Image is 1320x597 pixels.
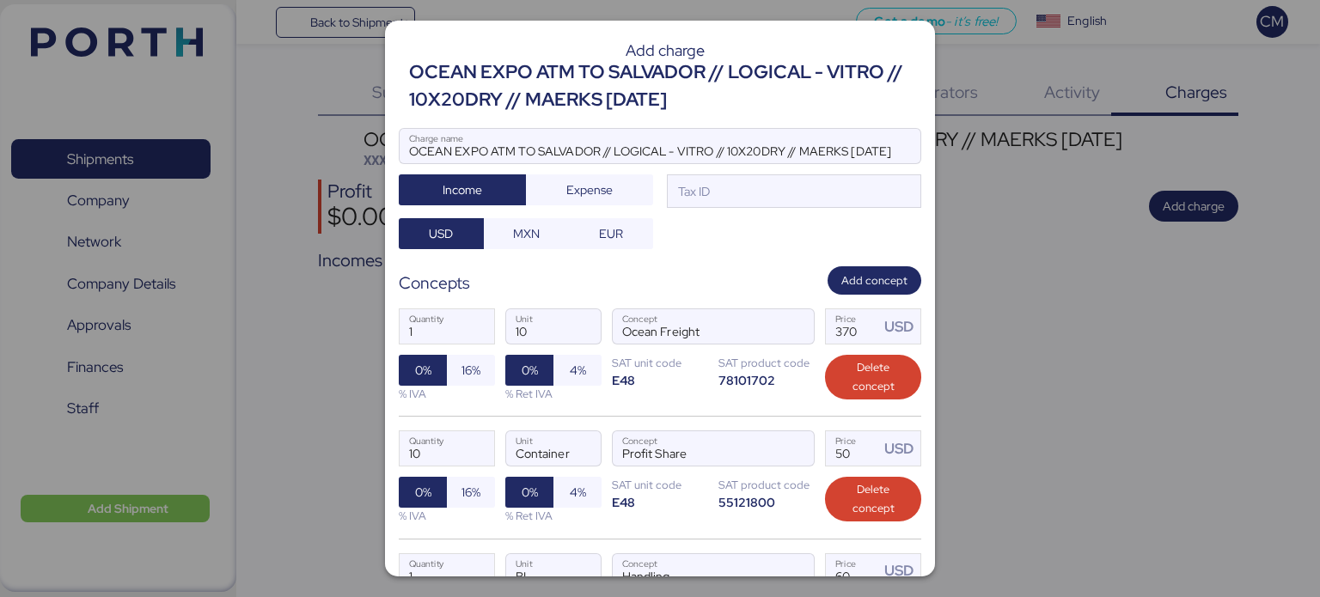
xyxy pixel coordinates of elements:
button: Delete concept [825,355,921,399]
input: Quantity [400,431,494,466]
span: Add concept [841,271,907,290]
span: 4% [570,360,586,381]
button: 16% [447,477,495,508]
div: USD [884,560,920,582]
span: EUR [599,223,623,244]
button: 0% [505,477,553,508]
div: OCEAN EXPO ATM TO SALVADOR // LOGICAL - VITRO // 10X20DRY // MAERKS [DATE] [409,58,921,114]
div: SAT unit code [612,355,708,371]
span: MXN [513,223,540,244]
button: Delete concept [825,477,921,521]
span: 4% [570,482,586,503]
input: Unit [506,554,601,588]
input: Concept [613,554,773,588]
span: USD [429,223,453,244]
div: SAT product code [718,477,815,493]
div: SAT unit code [612,477,708,493]
input: Charge name [400,129,920,163]
div: % Ret IVA [505,386,602,402]
span: Expense [566,180,613,200]
div: USD [884,438,920,460]
div: % IVA [399,386,495,402]
span: 16% [461,482,480,503]
button: Income [399,174,526,205]
button: MXN [484,218,569,249]
button: 0% [399,477,447,508]
button: 0% [399,355,447,386]
span: 0% [522,482,538,503]
button: EUR [568,218,653,249]
span: 0% [415,482,431,503]
button: 16% [447,355,495,386]
div: 55121800 [718,494,815,510]
span: 0% [415,360,431,381]
input: Concept [613,309,773,344]
span: Delete concept [839,358,907,396]
div: E48 [612,372,708,388]
input: Concept [613,431,773,466]
button: 4% [553,477,602,508]
input: Price [826,309,879,344]
div: % Ret IVA [505,508,602,524]
div: Add charge [409,43,921,58]
input: Price [826,554,879,588]
button: ConceptConcept [778,314,814,350]
button: ConceptConcept [778,436,814,472]
div: % IVA [399,508,495,524]
span: 0% [522,360,538,381]
span: Delete concept [839,480,907,518]
button: 4% [553,355,602,386]
input: Unit [506,309,601,344]
div: USD [884,316,920,338]
input: Quantity [400,554,494,588]
button: 0% [505,355,553,386]
div: 78101702 [718,372,815,388]
button: Expense [526,174,653,205]
input: Unit [506,431,601,466]
div: Tax ID [675,182,710,201]
div: E48 [612,494,708,510]
input: Quantity [400,309,494,344]
button: ConceptConcept [778,557,814,594]
div: SAT product code [718,355,815,371]
button: USD [399,218,484,249]
span: 16% [461,360,480,381]
input: Price [826,431,879,466]
button: Add concept [828,266,921,295]
span: Income [443,180,482,200]
div: Concepts [399,271,470,295]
